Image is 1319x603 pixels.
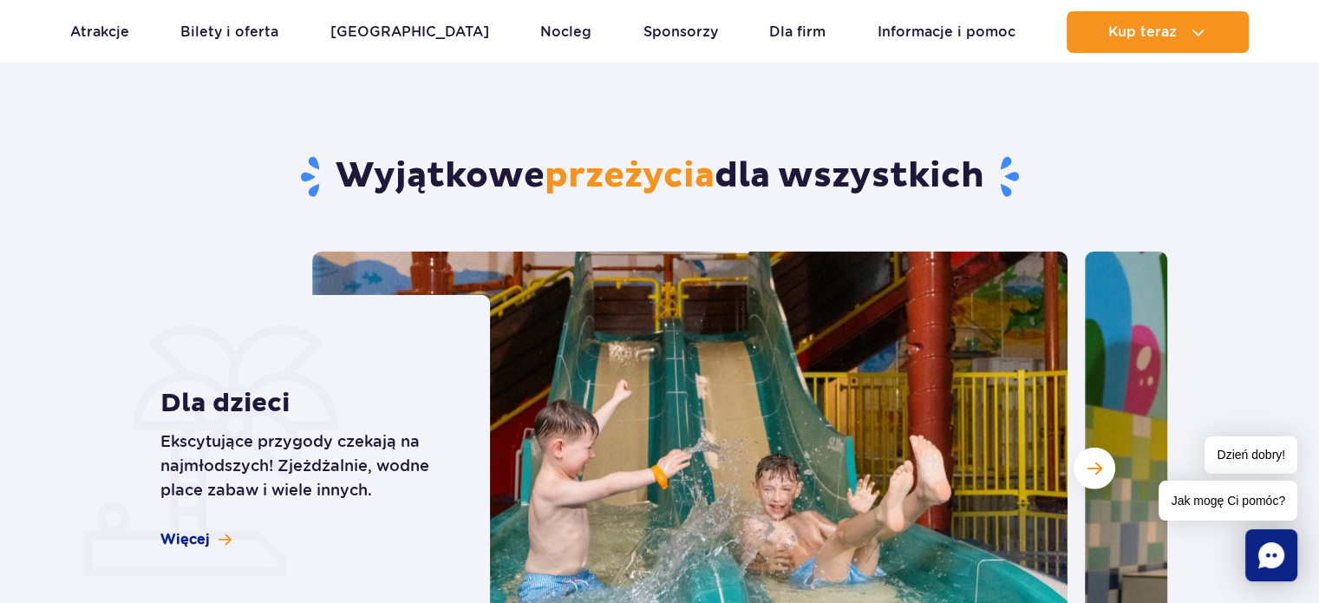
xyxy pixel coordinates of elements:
[769,11,826,53] a: Dla firm
[180,11,278,53] a: Bilety i oferta
[160,388,451,419] strong: Dla dzieci
[1067,11,1249,53] button: Kup teraz
[1205,436,1297,474] span: Dzień dobry!
[330,11,489,53] a: [GEOGRAPHIC_DATA]
[160,429,451,502] p: Ekscytujące przygody czekają na najmłodszych! Zjeżdżalnie, wodne place zabaw i wiele innych.
[160,530,210,549] span: Więcej
[152,154,1167,200] h3: Wyjątkowe dla wszystkich
[1108,24,1177,40] span: Kup teraz
[1159,481,1297,521] span: Jak mogę Ci pomóc?
[545,154,715,198] span: przeżycia
[160,530,232,549] a: Więcej
[878,11,1015,53] a: Informacje i pomoc
[70,11,129,53] a: Atrakcje
[540,11,591,53] a: Nocleg
[1074,448,1115,489] button: Następny slajd
[1245,529,1297,581] div: Chat
[643,11,718,53] a: Sponsorzy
